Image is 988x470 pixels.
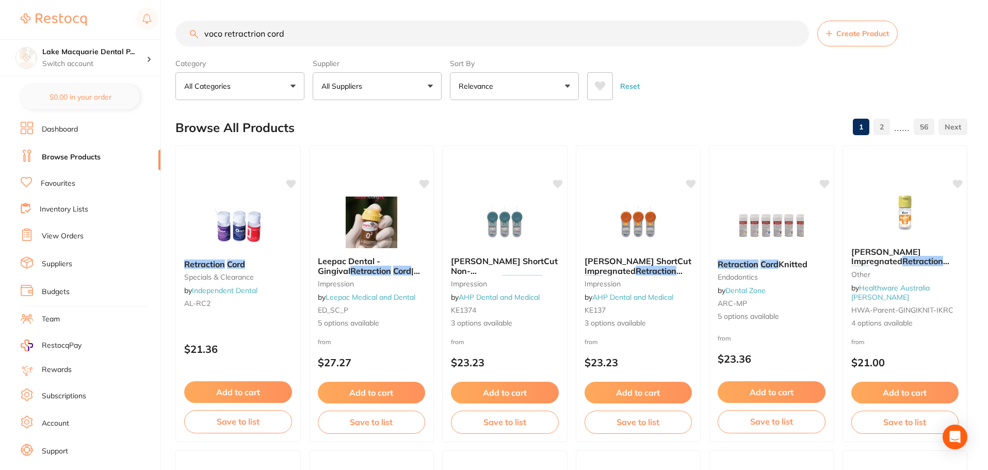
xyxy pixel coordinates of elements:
[450,59,579,68] label: Sort By
[869,266,896,276] span: 183cm
[718,259,758,269] em: Retraction
[851,266,869,276] em: Cord
[326,293,415,302] a: Leepac Medical and Dental
[16,47,37,68] img: Lake Macquarie Dental Practice
[192,286,257,295] a: Independent Dental
[914,117,934,137] a: 56
[851,247,959,266] b: Kerr GingiKnit+ Impregnated Retraction Cord 183cm
[718,353,825,365] p: $23.36
[318,382,426,403] button: Add to cart
[902,256,943,266] em: Retraction
[42,418,69,429] a: Account
[585,338,598,346] span: from
[175,72,304,100] button: All Categories
[350,266,391,276] em: Retraction
[42,124,78,135] a: Dashboard
[313,59,442,68] label: Supplier
[585,293,673,302] span: by
[227,259,245,269] em: Cord
[718,381,825,403] button: Add to cart
[175,121,295,135] h2: Browse All Products
[42,341,82,351] span: RestocqPay
[42,231,84,241] a: View Orders
[318,318,426,329] span: 5 options available
[585,256,691,275] span: [PERSON_NAME] ShortCut Impregnated
[42,59,147,69] p: Switch account
[585,280,692,288] small: impression
[451,318,559,329] span: 3 options available
[41,179,75,189] a: Favourites
[738,200,805,251] img: Retraction Cord Knitted
[718,334,731,342] span: from
[451,256,558,285] span: [PERSON_NAME] ShortCut Non-Impregnated
[321,81,366,91] p: All Suppliers
[184,286,257,295] span: by
[459,293,540,302] a: AHP Dental and Medical
[40,204,88,215] a: Inventory Lists
[585,356,692,368] p: $23.23
[451,280,559,288] small: impression
[184,259,225,269] em: Retraction
[184,273,292,281] small: specials & clearance
[42,446,68,457] a: Support
[451,256,559,275] b: Kerr GingiBraid+ ShortCut Non-Impregnated Retraction Cord
[313,72,442,100] button: All Suppliers
[21,339,33,351] img: RestocqPay
[451,356,559,368] p: $23.23
[450,72,579,100] button: Relevance
[184,81,235,91] p: All Categories
[585,305,606,315] span: KE137
[718,273,825,281] small: Endodontics
[42,259,72,269] a: Suppliers
[318,411,426,433] button: Save to list
[204,200,271,251] img: Retraction Cord
[318,280,426,288] small: impression
[338,197,405,248] img: Leepac Dental - Gingival Retraction Cord | Smartcord X - High Quality Dental Product
[851,411,959,433] button: Save to list
[718,312,825,322] span: 5 options available
[42,365,72,375] a: Rewards
[718,299,747,308] span: ARC-MP
[451,382,559,403] button: Add to cart
[42,47,147,57] h4: Lake Macquarie Dental Practice
[585,318,692,329] span: 3 options available
[318,338,331,346] span: from
[617,72,643,100] button: Reset
[184,260,292,269] b: Retraction Cord
[585,411,692,433] button: Save to list
[585,256,692,275] b: Kerr GingiBraid+ ShortCut Impregnated Retraction Cord
[851,338,865,346] span: from
[851,356,959,368] p: $21.00
[42,287,70,297] a: Budgets
[851,283,930,302] a: Healthware Australia [PERSON_NAME]
[42,391,86,401] a: Subscriptions
[393,266,411,276] em: Cord
[21,339,82,351] a: RestocqPay
[451,293,540,302] span: by
[873,117,890,137] a: 2
[184,299,210,308] span: AL-RC2
[779,259,807,269] span: Knitted
[718,286,766,295] span: by
[851,318,959,329] span: 4 options available
[817,21,898,46] button: Create Product
[851,305,953,315] span: HWA-parent-GINGIKNIT-IKRC
[585,275,603,285] em: Cord
[21,8,87,31] a: Restocq Logo
[853,117,869,137] a: 1
[851,283,930,302] span: by
[318,256,380,275] span: Leepac Dental - Gingival
[605,197,672,248] img: Kerr GingiBraid+ ShortCut Impregnated Retraction Cord
[318,256,426,275] b: Leepac Dental - Gingival Retraction Cord | Smartcord X - High Quality Dental Product
[725,286,766,295] a: Dental Zone
[718,410,825,433] button: Save to list
[175,59,304,68] label: Category
[585,382,692,403] button: Add to cart
[318,305,348,315] span: ED_SC_P
[175,21,809,46] input: Search Products
[318,293,415,302] span: by
[451,338,464,346] span: from
[760,259,779,269] em: Cord
[21,85,140,109] button: $0.00 in your order
[943,425,967,449] div: Open Intercom Messenger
